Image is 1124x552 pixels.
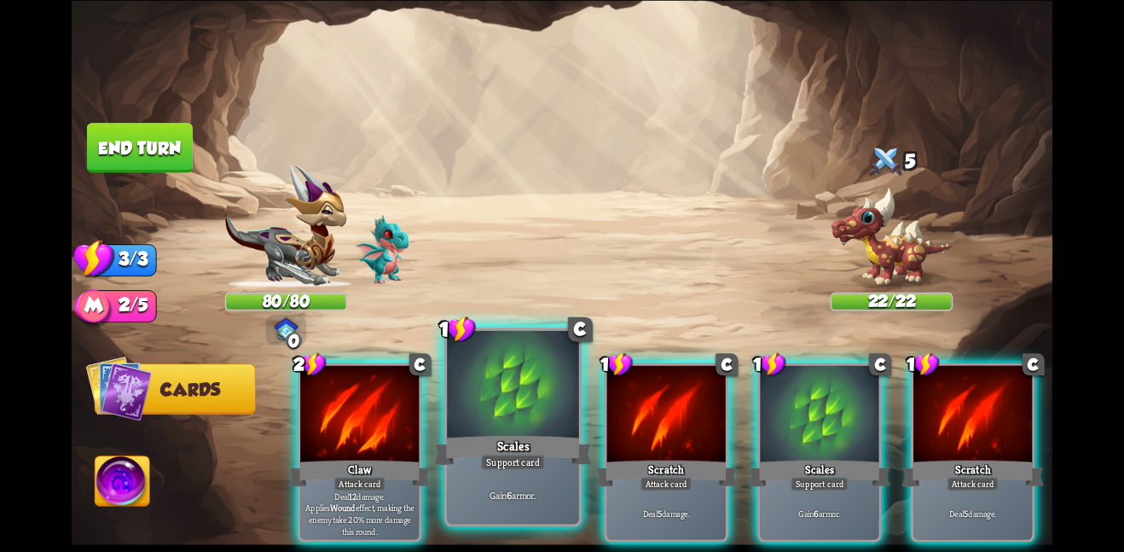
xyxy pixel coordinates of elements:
[87,123,193,172] button: End turn
[288,457,431,489] div: Claw
[95,363,256,414] button: Cards
[409,353,432,375] div: C
[907,352,940,376] div: 1
[225,164,348,288] img: Chevalier_Dragon.png
[481,454,545,470] div: Support card
[716,353,738,375] div: C
[1023,353,1045,375] div: C
[450,488,576,501] p: Gain armor.
[964,508,968,520] b: 5
[610,508,722,520] p: Deal damage.
[748,457,890,489] div: Scales
[349,490,356,502] b: 12
[753,352,786,376] div: 1
[507,488,512,501] b: 6
[763,508,876,520] p: Gain armor.
[640,476,692,491] div: Attack card
[901,457,1044,489] div: Scratch
[293,352,327,376] div: 2
[86,355,153,421] img: Cards_Icon.png
[333,476,385,491] div: Attack card
[96,456,150,512] img: Ability_Icon.png
[658,508,662,520] b: 5
[595,457,738,489] div: Scratch
[814,508,818,520] b: 6
[330,502,356,514] b: Wound
[568,317,593,341] div: C
[304,490,416,537] p: Deal damage. Applies effect, making the enemy take 20% more damage this round.
[439,315,476,342] div: 1
[831,186,953,288] img: Spikey_Dragon.png
[160,380,220,399] span: Cards
[917,508,1029,520] p: Deal damage.
[947,476,999,491] div: Attack card
[831,142,953,182] div: 5
[791,476,849,491] div: Support card
[600,352,634,376] div: 1
[434,433,592,468] div: Scales
[869,353,891,375] div: C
